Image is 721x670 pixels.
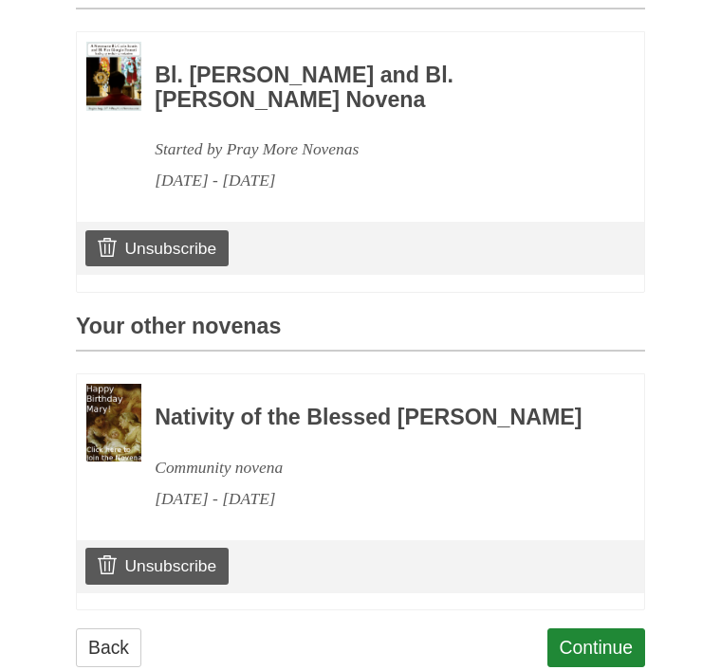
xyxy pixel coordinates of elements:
[155,134,593,165] div: Started by Pray More Novenas
[155,406,593,430] h3: Nativity of the Blessed [PERSON_NAME]
[155,483,593,515] div: [DATE] - [DATE]
[155,63,593,112] h3: Bl. [PERSON_NAME] and Bl. [PERSON_NAME] Novena
[85,230,229,266] a: Unsubscribe
[155,452,593,483] div: Community novena
[86,384,141,462] img: Novena image
[155,165,593,196] div: [DATE] - [DATE]
[547,628,646,667] a: Continue
[85,548,229,584] a: Unsubscribe
[76,628,141,667] a: Back
[86,42,141,111] img: Novena image
[76,315,645,352] h3: Your other novenas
